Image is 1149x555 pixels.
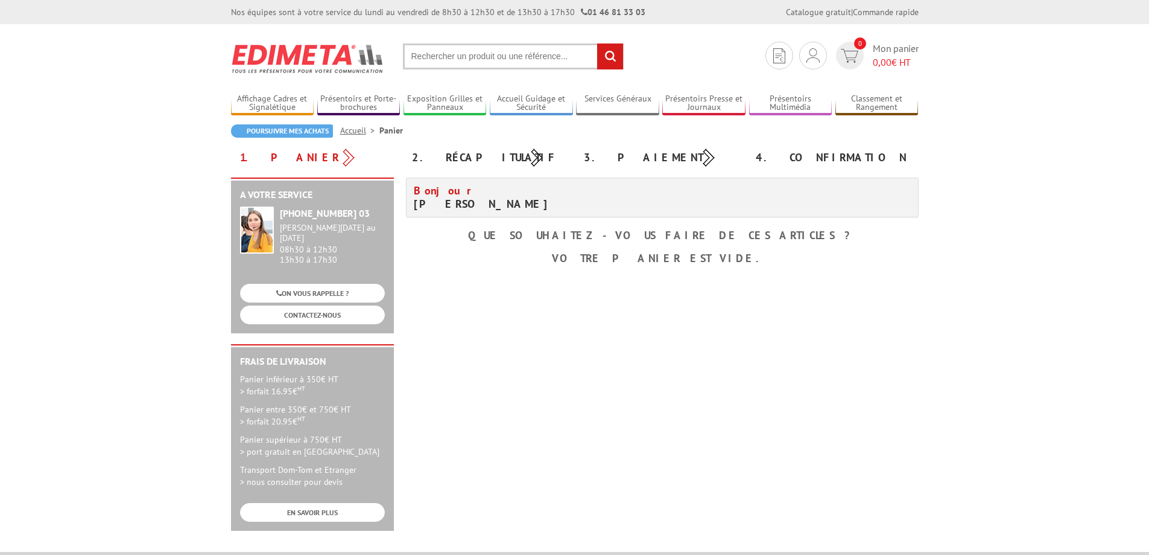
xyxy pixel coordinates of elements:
img: Edimeta [231,36,385,81]
p: Panier entre 350€ et 750€ HT [240,403,385,428]
div: | [786,6,919,18]
a: Affichage Cadres et Signalétique [231,94,314,114]
div: Nos équipes sont à votre service du lundi au vendredi de 8h30 à 12h30 et de 13h30 à 17h30 [231,6,645,18]
a: Présentoirs Presse et Journaux [662,94,745,114]
span: Mon panier [873,42,919,69]
a: Poursuivre mes achats [231,124,333,138]
a: Accueil Guidage et Sécurité [490,94,573,114]
input: Rechercher un produit ou une référence... [403,43,624,69]
a: ON VOUS RAPPELLE ? [240,284,385,303]
span: > nous consulter pour devis [240,476,343,487]
strong: [PHONE_NUMBER] 03 [280,207,370,219]
span: > forfait 20.95€ [240,416,305,427]
input: rechercher [597,43,623,69]
a: Présentoirs et Porte-brochures [317,94,400,114]
sup: HT [297,414,305,423]
img: devis rapide [773,48,785,63]
a: Services Généraux [576,94,659,114]
div: 1. Panier [231,147,403,168]
div: 08h30 à 12h30 13h30 à 17h30 [280,223,385,265]
span: 0 [854,37,866,50]
span: € HT [873,56,919,69]
img: devis rapide [806,48,820,63]
div: 4. Confirmation [747,147,919,168]
a: Présentoirs Multimédia [749,94,832,114]
a: CONTACTEZ-NOUS [240,306,385,324]
sup: HT [297,384,305,393]
a: EN SAVOIR PLUS [240,503,385,522]
b: Que souhaitez-vous faire de ces articles ? [468,228,856,242]
a: Classement et Rangement [835,94,919,114]
img: widget-service.jpg [240,207,274,254]
img: devis rapide [841,49,858,63]
a: Exposition Grilles et Panneaux [404,94,487,114]
li: Panier [379,124,403,136]
div: [PERSON_NAME][DATE] au [DATE] [280,223,385,243]
p: Panier supérieur à 750€ HT [240,434,385,458]
h2: A votre service [240,190,385,201]
p: Panier inférieur à 350€ HT [240,373,385,397]
span: Bonjour [414,184,478,197]
span: > forfait 16.95€ [240,386,305,397]
div: 2. Récapitulatif [403,147,575,168]
a: Commande rapide [853,7,919,18]
p: Transport Dom-Tom et Etranger [240,464,385,488]
h2: Frais de Livraison [240,356,385,367]
span: 0,00 [873,56,891,68]
div: 3. Paiement [575,147,747,168]
a: Accueil [340,125,379,136]
span: > port gratuit en [GEOGRAPHIC_DATA] [240,446,379,457]
b: Votre panier est vide. [552,251,773,265]
h4: [PERSON_NAME] [414,184,653,211]
a: Catalogue gratuit [786,7,851,18]
a: devis rapide 0 Mon panier 0,00€ HT [833,42,919,69]
strong: 01 46 81 33 03 [581,7,645,18]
